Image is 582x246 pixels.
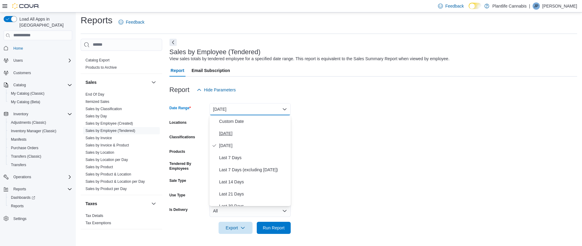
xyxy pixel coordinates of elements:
[219,190,288,198] span: Last 21 Days
[169,48,261,56] h3: Sales by Employee (Tendered)
[11,215,29,222] a: Settings
[11,110,72,118] span: Inventory
[85,136,112,140] a: Sales by Invoice
[533,2,540,10] div: Jayden Paul
[85,201,149,207] button: Taxes
[445,3,464,9] span: Feedback
[222,222,249,234] span: Export
[11,185,28,193] button: Reports
[85,179,145,184] a: Sales by Product & Location per Day
[492,2,527,10] p: Plantlife Cannabis
[8,90,47,97] a: My Catalog (Classic)
[219,222,253,234] button: Export
[194,84,238,96] button: Hide Parameters
[126,19,144,25] span: Feedback
[169,120,187,125] label: Locations
[169,149,185,154] label: Products
[85,65,117,70] a: Products to Archive
[169,56,450,62] div: View sales totals by tendered employee for a specified date range. This report is equivalent to t...
[13,216,26,221] span: Settings
[85,214,103,218] a: Tax Details
[13,71,31,75] span: Customers
[85,107,122,111] a: Sales by Classification
[169,86,189,93] h3: Report
[192,64,230,77] span: Email Subscription
[8,119,48,126] a: Adjustments (Classic)
[1,110,75,118] button: Inventory
[85,165,113,169] a: Sales by Product
[17,16,72,28] span: Load All Apps in [GEOGRAPHIC_DATA]
[209,115,291,206] div: Select listbox
[85,107,122,111] span: Sales by Classification
[11,81,28,89] button: Catalog
[8,90,72,97] span: My Catalog (Classic)
[6,135,75,144] button: Manifests
[150,200,157,207] button: Taxes
[6,152,75,161] button: Transfers (Classic)
[8,161,28,169] a: Transfers
[8,153,72,160] span: Transfers (Classic)
[85,213,103,218] span: Tax Details
[8,136,29,143] a: Manifests
[534,2,538,10] span: JP
[150,79,157,86] button: Sales
[11,69,33,77] a: Customers
[13,175,31,179] span: Operations
[6,161,75,169] button: Transfers
[81,57,162,74] div: Products
[169,135,195,139] label: Classifications
[11,146,38,150] span: Purchase Orders
[8,144,41,152] a: Purchase Orders
[85,221,111,225] a: Tax Exemptions
[11,69,72,77] span: Customers
[85,129,135,133] a: Sales by Employee (Tendered)
[8,194,38,201] a: Dashboards
[169,106,191,110] label: Date Range
[11,204,24,208] span: Reports
[6,98,75,106] button: My Catalog (Beta)
[85,187,127,191] a: Sales by Product per Day
[11,81,72,89] span: Catalog
[85,121,133,126] span: Sales by Employee (Created)
[13,46,23,51] span: Home
[150,44,157,52] button: Products
[85,186,127,191] span: Sales by Product per Day
[11,137,26,142] span: Manifests
[13,112,28,116] span: Inventory
[8,202,26,210] a: Reports
[169,39,177,46] button: Next
[116,16,147,28] a: Feedback
[8,98,43,106] a: My Catalog (Beta)
[85,143,129,147] a: Sales by Invoice & Product
[219,118,288,125] span: Custom Date
[85,79,149,85] button: Sales
[85,150,114,155] span: Sales by Location
[1,185,75,193] button: Reports
[85,92,104,97] a: End Of Day
[469,3,481,9] input: Dark Mode
[11,57,72,64] span: Users
[209,103,291,115] button: [DATE]
[1,44,75,53] button: Home
[6,144,75,152] button: Purchase Orders
[11,162,26,167] span: Transfers
[1,68,75,77] button: Customers
[8,161,72,169] span: Transfers
[1,81,75,89] button: Catalog
[85,58,109,62] a: Catalog Export
[11,129,56,133] span: Inventory Manager (Classic)
[169,207,188,212] label: Is Delivery
[85,121,133,126] a: Sales by Employee (Created)
[8,127,59,135] a: Inventory Manager (Classic)
[542,2,577,10] p: [PERSON_NAME]
[81,14,112,26] h1: Reports
[8,119,72,126] span: Adjustments (Classic)
[11,195,35,200] span: Dashboards
[85,114,107,119] span: Sales by Day
[257,222,291,234] button: Run Report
